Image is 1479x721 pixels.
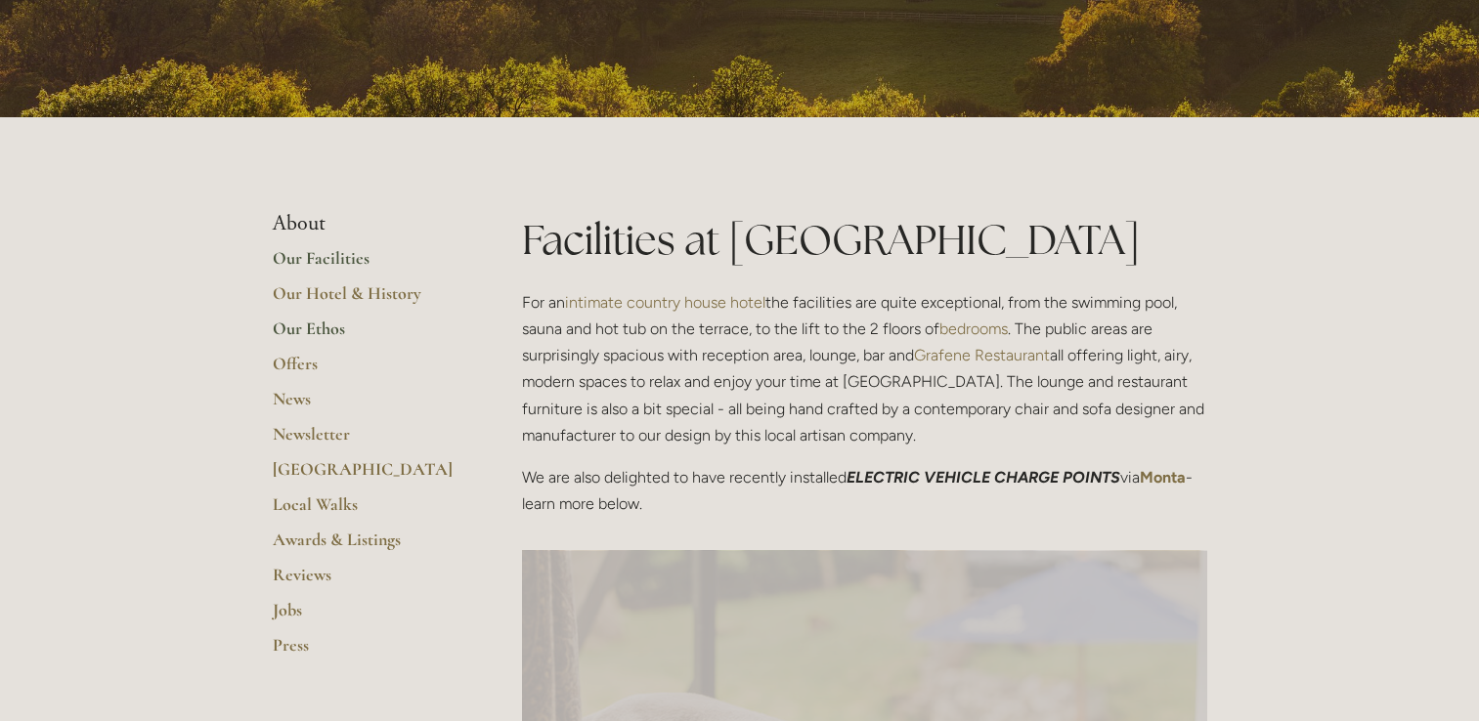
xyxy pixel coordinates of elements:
a: Reviews [273,564,459,599]
a: bedrooms [939,319,1008,338]
a: Local Walks [273,493,459,529]
p: For an the facilities are quite exceptional, from the swimming pool, sauna and hot tub on the ter... [522,289,1207,448]
a: Our Hotel & History [273,282,459,318]
a: Monta [1140,468,1186,487]
a: Press [273,634,459,669]
a: Awards & Listings [273,529,459,564]
a: Our Facilities [273,247,459,282]
li: About [273,211,459,236]
a: Newsletter [273,423,459,458]
a: News [273,388,459,423]
a: intimate country house hotel [565,293,765,312]
a: [GEOGRAPHIC_DATA] [273,458,459,493]
a: Grafene Restaurant [914,346,1050,364]
a: Jobs [273,599,459,634]
h1: Facilities at [GEOGRAPHIC_DATA] [522,211,1207,269]
em: ELECTRIC VEHICLE CHARGE POINTS [847,468,1120,487]
a: Our Ethos [273,318,459,353]
a: Offers [273,353,459,388]
p: We are also delighted to have recently installed via - learn more below. [522,464,1207,517]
